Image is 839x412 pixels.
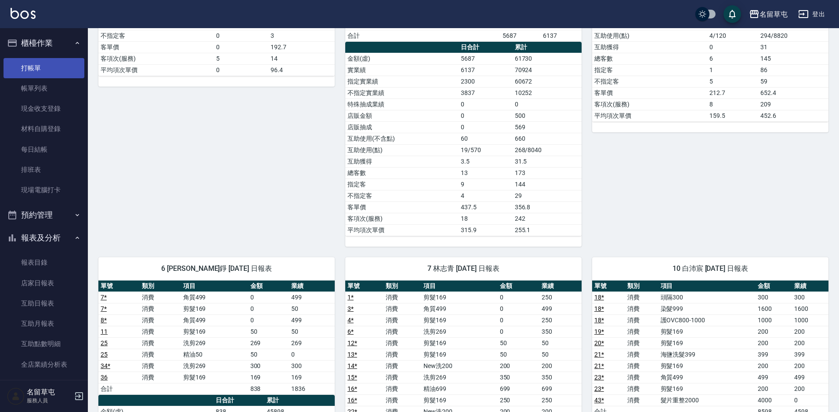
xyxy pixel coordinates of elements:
td: 0 [459,98,512,110]
td: 300 [756,292,792,303]
td: 互助獲得 [345,156,459,167]
table: a dense table [345,42,582,236]
td: 4000 [756,394,792,406]
td: 消費 [140,303,181,314]
td: 5687 [459,53,512,64]
td: 0 [498,326,540,337]
td: 剪髮169 [658,326,756,337]
a: 排班表 [4,160,84,180]
td: 399 [792,349,828,360]
a: 帳單列表 [4,78,84,98]
td: 3.5 [459,156,512,167]
button: save [723,5,741,23]
td: 19/570 [459,144,512,156]
td: 200 [756,383,792,394]
td: 消費 [383,349,422,360]
td: 消費 [383,372,422,383]
img: Person [7,387,25,405]
td: 0 [248,292,289,303]
td: 300 [248,360,289,372]
td: 消費 [625,372,658,383]
td: 互助使用(點) [345,144,459,156]
td: 客單價 [345,201,459,213]
td: 剪髮169 [181,303,248,314]
td: 300 [289,360,335,372]
td: 平均項次單價 [345,224,459,236]
th: 單號 [345,281,383,292]
td: 0 [707,41,758,53]
td: 1000 [756,314,792,326]
td: 0 [248,314,289,326]
button: 登出 [795,6,828,22]
td: 0 [459,121,512,133]
td: 5 [214,53,268,64]
td: 60 [459,133,512,144]
th: 金額 [248,281,289,292]
td: 50 [498,349,540,360]
a: 36 [101,374,108,381]
td: 消費 [625,383,658,394]
td: 消費 [625,337,658,349]
td: 29 [513,190,582,201]
td: 350 [498,372,540,383]
td: 300 [792,292,828,303]
a: 互助點數明細 [4,334,84,354]
td: 200 [498,360,540,372]
td: 0 [513,98,582,110]
td: 實業績 [345,64,459,76]
td: 互助使用(點) [592,30,707,41]
td: 店販金額 [345,110,459,121]
td: 569 [513,121,582,133]
td: 消費 [383,303,422,314]
td: 212.7 [707,87,758,98]
td: 0 [498,292,540,303]
td: 髮片重整2000 [658,394,756,406]
a: 營業統計分析表 [4,375,84,395]
td: 437.5 [459,201,512,213]
td: 350 [539,372,582,383]
td: 255.1 [513,224,582,236]
td: 剪髮169 [658,383,756,394]
img: Logo [11,8,36,19]
td: 499 [539,303,582,314]
td: 角質499 [181,292,248,303]
td: 指定客 [345,179,459,190]
td: 192.7 [268,41,335,53]
a: 互助日報表 [4,293,84,314]
td: 消費 [140,292,181,303]
th: 項目 [181,281,248,292]
td: 消費 [140,372,181,383]
td: 5687 [500,30,541,41]
a: 25 [101,351,108,358]
td: 1600 [792,303,828,314]
td: 0 [214,41,268,53]
td: 消費 [383,337,422,349]
td: 50 [289,303,335,314]
td: 242 [513,213,582,224]
td: 268/8040 [513,144,582,156]
th: 類別 [140,281,181,292]
td: 消費 [625,360,658,372]
th: 單號 [592,281,625,292]
td: 200 [756,337,792,349]
td: 8 [707,98,758,110]
td: 200 [756,326,792,337]
td: 金額(虛) [345,53,459,64]
td: 3 [268,30,335,41]
h5: 名留草屯 [27,388,72,397]
td: 6137 [541,30,582,41]
a: 材料自購登錄 [4,119,84,139]
td: 消費 [625,292,658,303]
td: 5 [707,76,758,87]
th: 類別 [383,281,422,292]
td: 50 [248,349,289,360]
td: 剪髮169 [658,337,756,349]
td: 剪髮169 [421,314,497,326]
span: 10 白沛宸 [DATE] 日報表 [603,264,818,273]
td: 不指定實業績 [345,87,459,98]
td: 200 [792,337,828,349]
td: 699 [498,383,540,394]
td: 頭隔300 [658,292,756,303]
td: 31 [758,41,828,53]
td: 10252 [513,87,582,98]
